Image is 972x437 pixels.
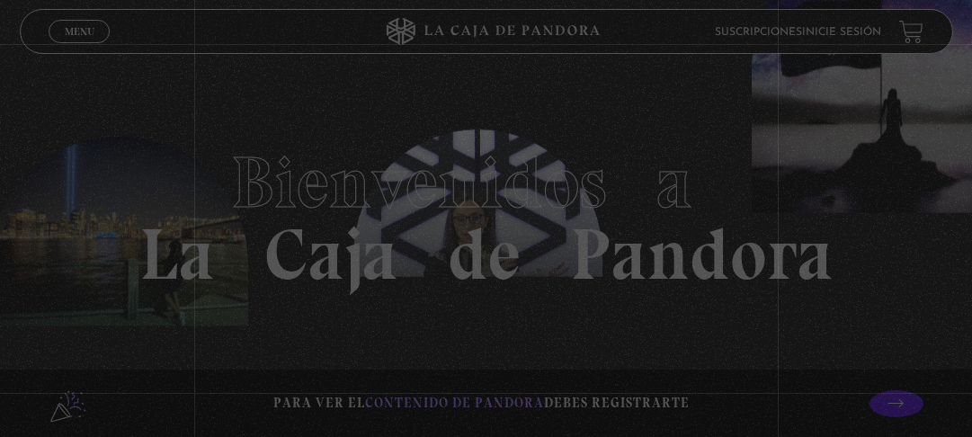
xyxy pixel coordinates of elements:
[802,26,881,37] a: Inicie sesión
[365,395,544,411] span: contenido de Pandora
[231,139,742,226] span: Bienvenidos a
[715,26,802,37] a: Suscripciones
[139,147,834,290] h1: La Caja de Pandora
[899,19,923,43] a: View your shopping cart
[58,41,101,54] span: Cerrar
[273,391,690,415] p: Para ver el debes registrarte
[65,26,94,37] span: Menu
